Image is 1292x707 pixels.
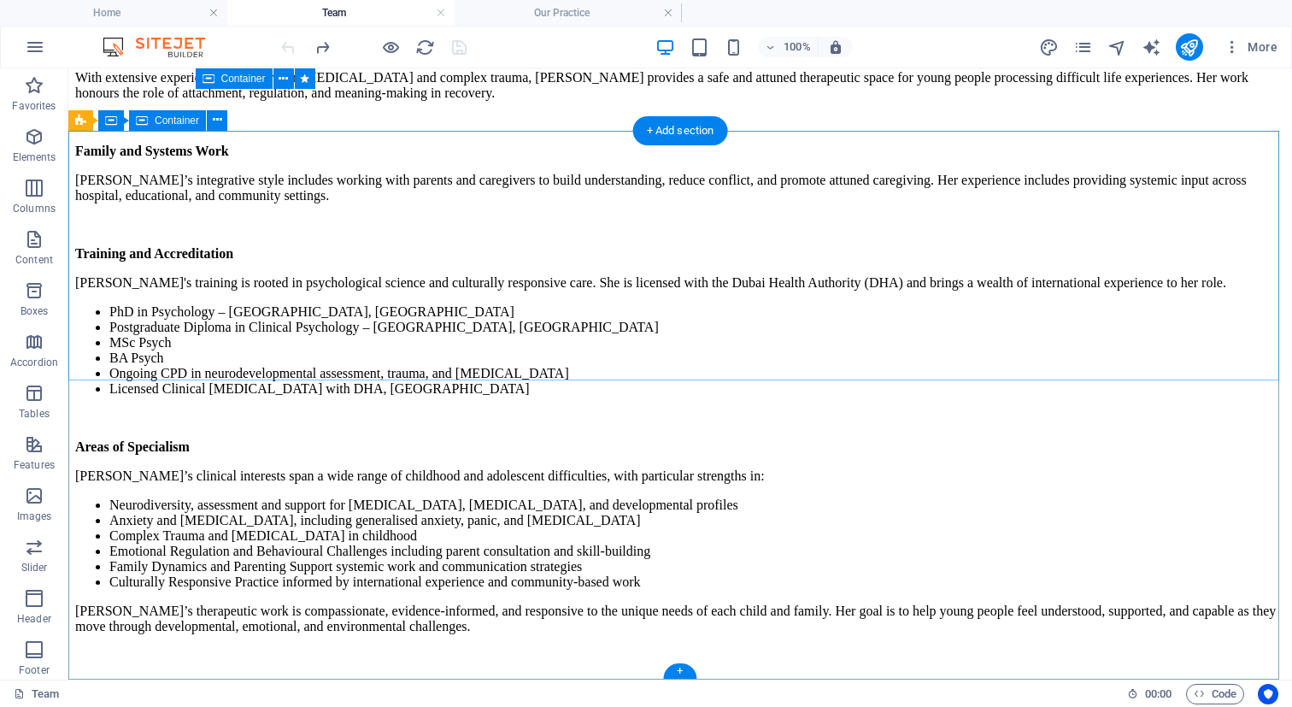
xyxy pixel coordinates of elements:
p: Columns [13,202,56,215]
p: Images [17,510,52,523]
span: More [1224,38,1277,56]
p: Accordion [10,356,58,369]
button: Code [1186,684,1244,704]
p: Features [14,458,55,472]
p: Footer [19,663,50,677]
i: Publish [1179,38,1199,57]
p: Elements [13,150,56,164]
button: reload [414,37,435,57]
button: 100% [758,37,819,57]
i: Reload page [415,38,435,57]
p: Slider [21,561,48,574]
div: + Add section [633,116,728,145]
span: Container [155,115,199,126]
a: Click to cancel selection. Double-click to open Pages [14,684,59,704]
span: Container [221,74,266,84]
button: redo [312,37,332,57]
span: 00 00 [1145,684,1172,704]
p: Header [17,612,51,626]
img: Editor Logo [98,37,226,57]
i: Redo: Duplicate elements (Ctrl+Y, ⌘+Y) [313,38,332,57]
button: design [1039,37,1060,57]
p: Content [15,253,53,267]
i: On resize automatically adjust zoom level to fit chosen device. [828,39,843,55]
h4: Our Practice [455,3,682,22]
button: text_generator [1142,37,1162,57]
h4: Team [227,3,455,22]
div: + [663,663,696,679]
p: Tables [19,407,50,421]
h6: 100% [784,37,811,57]
button: Usercentrics [1258,684,1278,704]
button: pages [1073,37,1094,57]
button: Click here to leave preview mode and continue editing [380,37,401,57]
button: More [1217,33,1284,61]
p: Boxes [21,304,49,318]
button: publish [1176,33,1203,61]
button: navigator [1107,37,1128,57]
span: Code [1194,684,1236,704]
p: Favorites [12,99,56,113]
span: : [1157,687,1160,700]
h6: Session time [1127,684,1172,704]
